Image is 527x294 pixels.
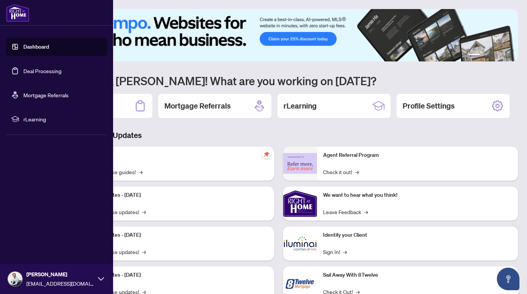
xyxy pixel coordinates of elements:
[403,101,455,111] h2: Profile Settings
[142,208,146,216] span: →
[262,150,271,159] span: pushpin
[495,54,498,57] button: 4
[364,208,368,216] span: →
[23,115,102,123] span: rLearning
[164,101,231,111] h2: Mortgage Referrals
[323,191,512,199] p: We want to hear what you think!
[489,54,492,57] button: 3
[343,248,347,256] span: →
[507,54,510,57] button: 6
[483,54,486,57] button: 2
[283,153,317,174] img: Agent Referral Program
[323,271,512,279] p: Sail Away With 8Twelve
[323,208,368,216] a: Leave Feedback→
[501,54,504,57] button: 5
[139,168,142,176] span: →
[323,168,359,176] a: Check it out!→
[355,168,359,176] span: →
[39,130,518,141] h3: Brokerage & Industry Updates
[23,67,61,74] a: Deal Processing
[79,231,268,239] p: Platform Updates - [DATE]
[8,272,22,286] img: Profile Icon
[283,187,317,220] img: We want to hear what you think!
[142,248,146,256] span: →
[6,4,29,22] img: logo
[79,271,268,279] p: Platform Updates - [DATE]
[23,43,49,50] a: Dashboard
[497,268,519,290] button: Open asap
[323,231,512,239] p: Identify your Client
[79,151,268,159] p: Self-Help
[283,227,317,260] img: Identify your Client
[39,73,518,88] h1: Welcome back [PERSON_NAME]! What are you working on [DATE]?
[283,101,317,111] h2: rLearning
[23,92,69,98] a: Mortgage Referrals
[323,151,512,159] p: Agent Referral Program
[39,9,518,61] img: Slide 0
[26,279,94,288] span: [EMAIL_ADDRESS][DOMAIN_NAME]
[26,270,94,279] span: [PERSON_NAME]
[468,54,480,57] button: 1
[79,191,268,199] p: Platform Updates - [DATE]
[323,248,347,256] a: Sign In!→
